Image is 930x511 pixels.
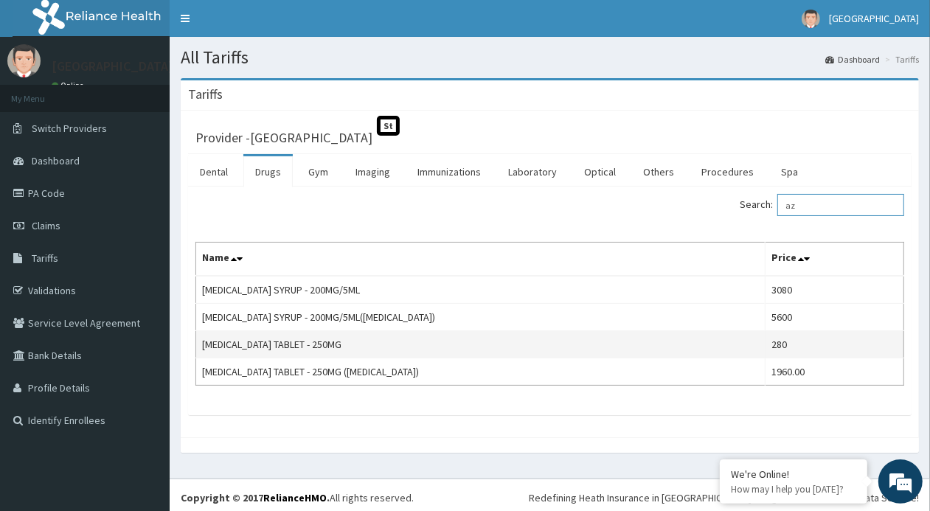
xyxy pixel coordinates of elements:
[52,80,87,91] a: Online
[296,156,340,187] a: Gym
[27,74,60,111] img: d_794563401_company_1708531726252_794563401
[196,243,766,277] th: Name
[766,304,904,331] td: 5600
[7,348,281,400] textarea: Type your message and hit 'Enter'
[529,490,919,505] div: Redefining Heath Insurance in [GEOGRAPHIC_DATA] using Telemedicine and Data Science!
[690,156,766,187] a: Procedures
[243,156,293,187] a: Drugs
[263,491,327,504] a: RelianceHMO
[32,251,58,265] span: Tariffs
[496,156,569,187] a: Laboratory
[572,156,628,187] a: Optical
[188,156,240,187] a: Dental
[344,156,402,187] a: Imaging
[881,53,919,66] li: Tariffs
[7,44,41,77] img: User Image
[766,276,904,304] td: 3080
[188,88,223,101] h3: Tariffs
[377,116,400,136] span: St
[769,156,810,187] a: Spa
[77,83,248,102] div: Chat with us now
[777,194,904,216] input: Search:
[766,358,904,386] td: 1960.00
[32,219,60,232] span: Claims
[196,304,766,331] td: [MEDICAL_DATA] SYRUP - 200MG/5ML([MEDICAL_DATA])
[631,156,686,187] a: Others
[406,156,493,187] a: Immunizations
[32,122,107,135] span: Switch Providers
[181,48,919,67] h1: All Tariffs
[32,154,80,167] span: Dashboard
[242,7,277,43] div: Minimize live chat window
[181,491,330,504] strong: Copyright © 2017 .
[740,194,904,216] label: Search:
[731,483,856,496] p: How may I help you today?
[196,331,766,358] td: [MEDICAL_DATA] TABLET - 250MG
[829,12,919,25] span: [GEOGRAPHIC_DATA]
[766,331,904,358] td: 280
[766,243,904,277] th: Price
[196,276,766,304] td: [MEDICAL_DATA] SYRUP - 200MG/5ML
[802,10,820,28] img: User Image
[52,60,173,73] p: [GEOGRAPHIC_DATA]
[731,467,856,481] div: We're Online!
[196,358,766,386] td: [MEDICAL_DATA] TABLET - 250MG ([MEDICAL_DATA])
[195,131,372,145] h3: Provider - [GEOGRAPHIC_DATA]
[86,159,204,307] span: We're online!
[825,53,880,66] a: Dashboard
